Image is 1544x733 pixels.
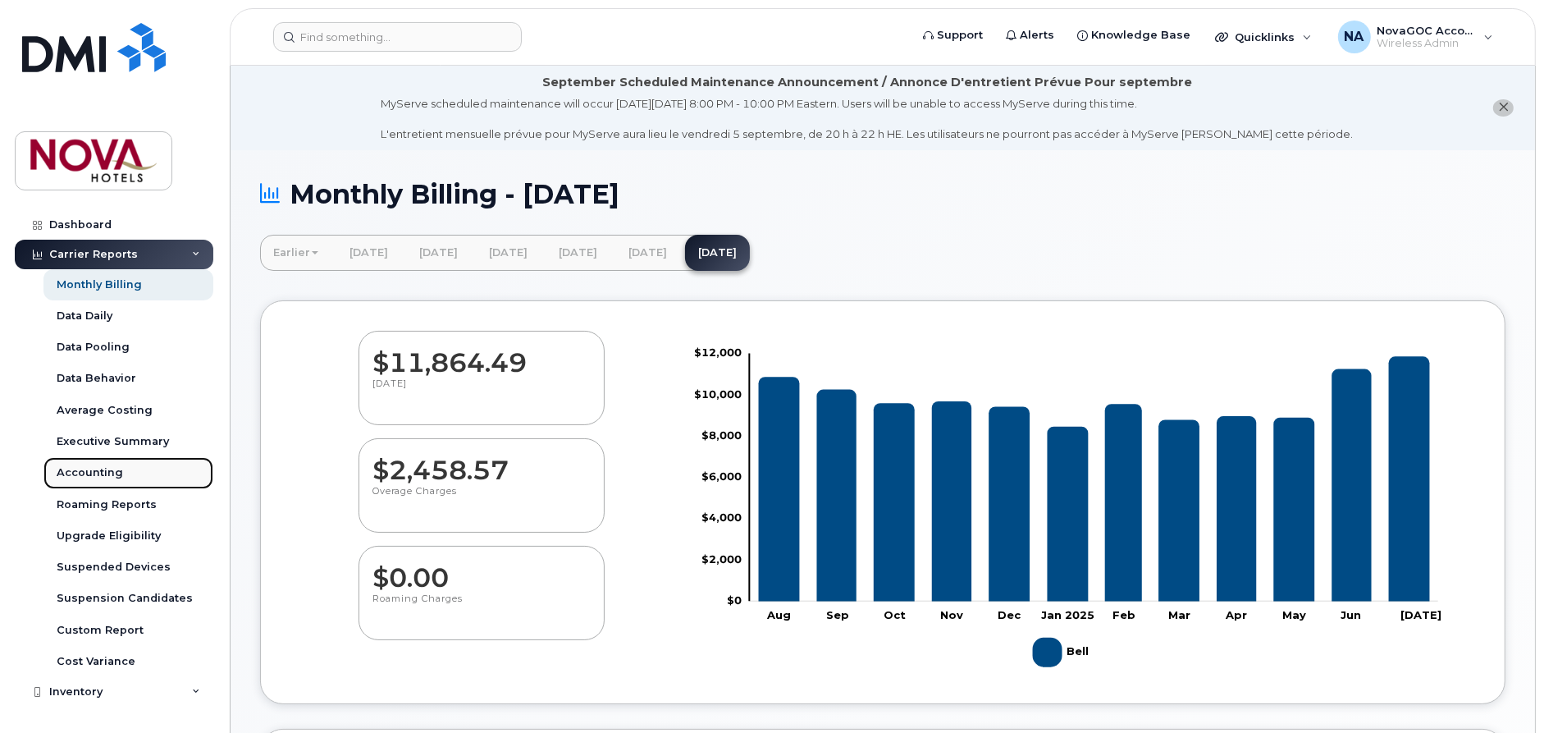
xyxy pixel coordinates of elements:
tspan: [DATE] [1400,609,1441,622]
tspan: $0 [727,594,742,607]
tspan: Feb [1112,609,1135,622]
dd: $11,864.49 [372,332,591,378]
tspan: Jan 2025 [1041,609,1094,622]
tspan: $4,000 [701,511,742,525]
g: Chart [694,346,1442,675]
tspan: $8,000 [701,428,742,442]
tspan: Mar [1168,609,1190,622]
g: Bell [758,357,1430,602]
a: [DATE] [406,235,471,271]
a: [DATE] [685,235,750,271]
tspan: May [1282,609,1306,622]
a: Earlier [260,235,331,271]
tspan: Sep [825,609,848,622]
dd: $2,458.57 [372,439,591,485]
tspan: Dec [998,609,1021,622]
tspan: Jun [1341,609,1362,622]
tspan: $2,000 [701,552,742,566]
tspan: Oct [884,609,906,622]
p: Overage Charges [372,485,591,515]
a: [DATE] [476,235,541,271]
g: Bell [1033,631,1092,674]
tspan: $6,000 [701,470,742,483]
p: [DATE] [372,378,591,407]
tspan: $10,000 [694,387,742,401]
button: close notification [1493,99,1514,117]
h1: Monthly Billing - [DATE] [260,180,1505,208]
tspan: Aug [766,609,791,622]
div: MyServe scheduled maintenance will occur [DATE][DATE] 8:00 PM - 10:00 PM Eastern. Users will be u... [381,96,1354,142]
tspan: Nov [940,609,963,622]
a: [DATE] [546,235,610,271]
tspan: Apr [1225,609,1247,622]
tspan: $12,000 [694,346,742,360]
a: [DATE] [336,235,401,271]
div: September Scheduled Maintenance Announcement / Annonce D'entretient Prévue Pour septembre [542,74,1192,91]
a: [DATE] [615,235,680,271]
p: Roaming Charges [372,593,591,622]
g: Legend [1033,631,1092,674]
dd: $0.00 [372,547,591,593]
